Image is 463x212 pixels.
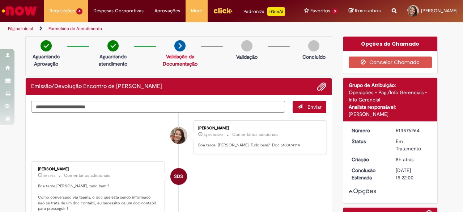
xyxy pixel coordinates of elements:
[421,8,458,14] span: [PERSON_NAME]
[346,138,391,145] dt: Status
[163,53,197,67] a: Validação da Documentação
[293,101,326,113] button: Enviar
[349,82,432,89] div: Grupo de Atribuição:
[396,156,413,163] span: 8h atrás
[95,53,131,67] p: Aguardando atendimento
[310,7,330,14] span: Favoritos
[243,7,285,16] div: Padroniza
[349,103,432,111] div: Analista responsável:
[76,8,82,14] span: 4
[43,174,55,178] time: 29/09/2025 14:17:00
[346,167,391,181] dt: Conclusão Estimada
[107,40,119,51] img: check-circle-green.png
[191,7,202,14] span: More
[232,132,279,138] small: Comentários adicionais
[349,8,381,14] a: Rascunhos
[355,7,381,14] span: Rascunhos
[396,156,429,163] div: 29/09/2025 11:38:56
[48,26,102,32] a: Formulário de Atendimento
[29,53,64,67] p: Aguardando Aprovação
[332,8,338,14] span: 3
[1,4,38,18] img: ServiceNow
[302,53,326,61] p: Concluído
[198,142,319,148] p: Boa tarde, [PERSON_NAME]. Tudo bem? Doc 5100174314
[64,172,110,179] small: Comentários adicionais
[307,104,322,110] span: Enviar
[38,167,158,171] div: [PERSON_NAME]
[204,133,223,137] span: Agora mesmo
[236,53,258,61] p: Validação
[241,40,252,51] img: img-circle-grey.png
[41,40,52,51] img: check-circle-green.png
[31,83,162,90] h2: Emissão/Devolução Encontro de Contas Fornecedor Histórico de tíquete
[31,101,285,113] textarea: Digite sua mensagem aqui...
[308,40,319,51] img: img-circle-grey.png
[174,40,186,51] img: arrow-next.png
[38,183,158,212] p: Boa tarde [PERSON_NAME], tudo bem ? Como conversado via teams, o doc que esta sendo informado não...
[349,57,432,68] button: Cancelar Chamado
[198,126,319,130] div: [PERSON_NAME]
[396,156,413,163] time: 29/09/2025 11:38:56
[346,127,391,134] dt: Número
[396,138,429,152] div: Em Tratamento
[43,174,55,178] span: 5h atrás
[349,89,432,103] div: Operações - Pag./Info Gerenciais - Info Gerencial
[396,167,429,181] div: [DATE] 15:22:00
[8,26,33,32] a: Página inicial
[170,168,187,185] div: Sabrina Da Silva Oliveira
[170,127,187,144] div: Fabiola Guanho Nunes
[154,7,180,14] span: Aprovações
[93,7,144,14] span: Despesas Corporativas
[174,168,183,185] span: SDS
[349,111,432,118] div: [PERSON_NAME]
[5,22,303,36] ul: Trilhas de página
[204,133,223,137] time: 29/09/2025 19:22:40
[267,7,285,16] p: +GenAi
[317,82,326,91] button: Adicionar anexos
[343,37,438,51] div: Opções do Chamado
[396,127,429,134] div: R13576264
[346,156,391,163] dt: Criação
[213,5,233,16] img: click_logo_yellow_360x200.png
[50,7,75,14] span: Requisições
